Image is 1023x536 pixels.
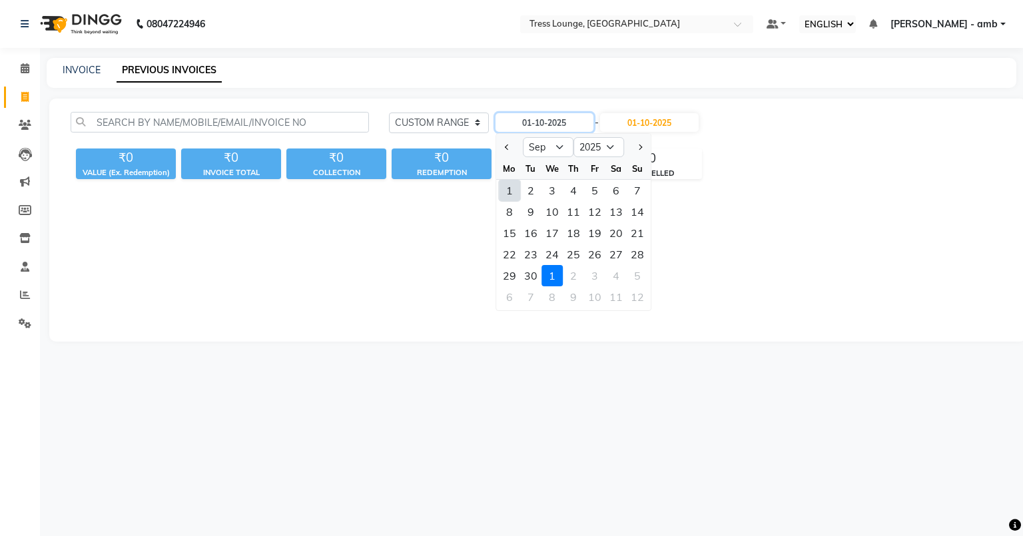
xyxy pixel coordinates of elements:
[499,265,520,286] div: 29
[563,201,584,222] div: Thursday, September 11, 2025
[563,244,584,265] div: 25
[541,180,563,201] div: 3
[71,195,1005,328] span: EMPTY LIST
[71,112,369,133] input: SEARCH BY NAME/MOBILE/EMAIL/INVOICE NO
[584,180,605,201] div: 5
[520,201,541,222] div: 9
[595,116,599,130] span: -
[563,222,584,244] div: 18
[63,64,101,76] a: INVOICE
[584,244,605,265] div: Friday, September 26, 2025
[181,167,281,178] div: INVOICE TOTAL
[541,158,563,179] div: We
[520,201,541,222] div: Tuesday, September 9, 2025
[520,222,541,244] div: 16
[523,137,573,157] select: Select month
[181,148,281,167] div: ₹0
[499,201,520,222] div: 8
[605,244,627,265] div: 27
[520,265,541,286] div: 30
[496,113,594,132] input: START DATE
[600,113,699,132] input: END DATE
[520,180,541,201] div: 2
[499,244,520,265] div: 22
[541,222,563,244] div: 17
[520,265,541,286] div: Tuesday, September 30, 2025
[634,136,645,158] button: Next month
[563,244,584,265] div: Thursday, September 25, 2025
[563,286,584,308] div: Thursday, October 9, 2025
[627,180,648,201] div: Sunday, September 7, 2025
[584,244,605,265] div: 26
[605,286,627,308] div: Saturday, October 11, 2025
[627,222,648,244] div: Sunday, September 21, 2025
[605,244,627,265] div: Saturday, September 27, 2025
[541,265,563,286] div: Wednesday, October 1, 2025
[117,59,222,83] a: PREVIOUS INVOICES
[584,201,605,222] div: Friday, September 12, 2025
[563,286,584,308] div: 9
[541,180,563,201] div: Wednesday, September 3, 2025
[76,167,176,178] div: VALUE (Ex. Redemption)
[627,201,648,222] div: Sunday, September 14, 2025
[584,286,605,308] div: Friday, October 10, 2025
[499,244,520,265] div: Monday, September 22, 2025
[499,158,520,179] div: Mo
[541,265,563,286] div: 1
[520,244,541,265] div: Tuesday, September 23, 2025
[603,168,701,179] div: CANCELLED
[541,244,563,265] div: 24
[563,180,584,201] div: 4
[890,17,998,31] span: [PERSON_NAME] - amb
[520,158,541,179] div: Tu
[541,201,563,222] div: Wednesday, September 10, 2025
[563,265,584,286] div: Thursday, October 2, 2025
[603,149,701,168] div: 0
[563,158,584,179] div: Th
[541,201,563,222] div: 10
[541,286,563,308] div: Wednesday, October 8, 2025
[584,201,605,222] div: 12
[627,265,648,286] div: Sunday, October 5, 2025
[499,201,520,222] div: Monday, September 8, 2025
[627,222,648,244] div: 21
[584,180,605,201] div: Friday, September 5, 2025
[605,201,627,222] div: 13
[499,222,520,244] div: 15
[563,201,584,222] div: 11
[627,158,648,179] div: Su
[627,180,648,201] div: 7
[627,244,648,265] div: Sunday, September 28, 2025
[147,5,205,43] b: 08047224946
[520,222,541,244] div: Tuesday, September 16, 2025
[499,286,520,308] div: 6
[520,244,541,265] div: 23
[627,201,648,222] div: 14
[627,244,648,265] div: 28
[541,222,563,244] div: Wednesday, September 17, 2025
[605,265,627,286] div: Saturday, October 4, 2025
[541,286,563,308] div: 8
[605,158,627,179] div: Sa
[627,286,648,308] div: Sunday, October 12, 2025
[499,265,520,286] div: Monday, September 29, 2025
[520,286,541,308] div: 7
[605,286,627,308] div: 11
[34,5,125,43] img: logo
[499,180,520,201] div: Monday, September 1, 2025
[286,148,386,167] div: ₹0
[605,180,627,201] div: Saturday, September 6, 2025
[392,167,492,178] div: REDEMPTION
[584,265,605,286] div: Friday, October 3, 2025
[76,148,176,167] div: ₹0
[563,222,584,244] div: Thursday, September 18, 2025
[499,222,520,244] div: Monday, September 15, 2025
[627,286,648,308] div: 12
[605,222,627,244] div: 20
[499,180,520,201] div: 1
[563,265,584,286] div: 2
[605,222,627,244] div: Saturday, September 20, 2025
[286,167,386,178] div: COLLECTION
[499,286,520,308] div: Monday, October 6, 2025
[584,222,605,244] div: 19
